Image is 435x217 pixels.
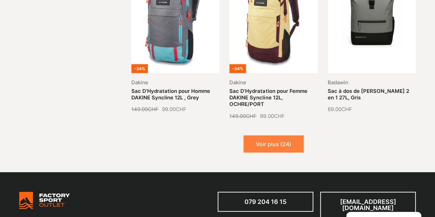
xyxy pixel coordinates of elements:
[243,135,304,153] button: Voir plus (24)
[218,192,314,211] a: 079 204 16 15
[229,88,307,108] a: Sac D’Hydratation pour Femme DAKINE Syncline 12L, OCHRE/PORT
[328,88,409,101] a: Sac à dos de [PERSON_NAME] 2 en 1 27L, Gris
[19,192,70,209] img: Bricks Woocommerce Starter
[131,88,210,101] a: Sac D’Hydratation pour Homme DAKINE Syncline 12L , Grey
